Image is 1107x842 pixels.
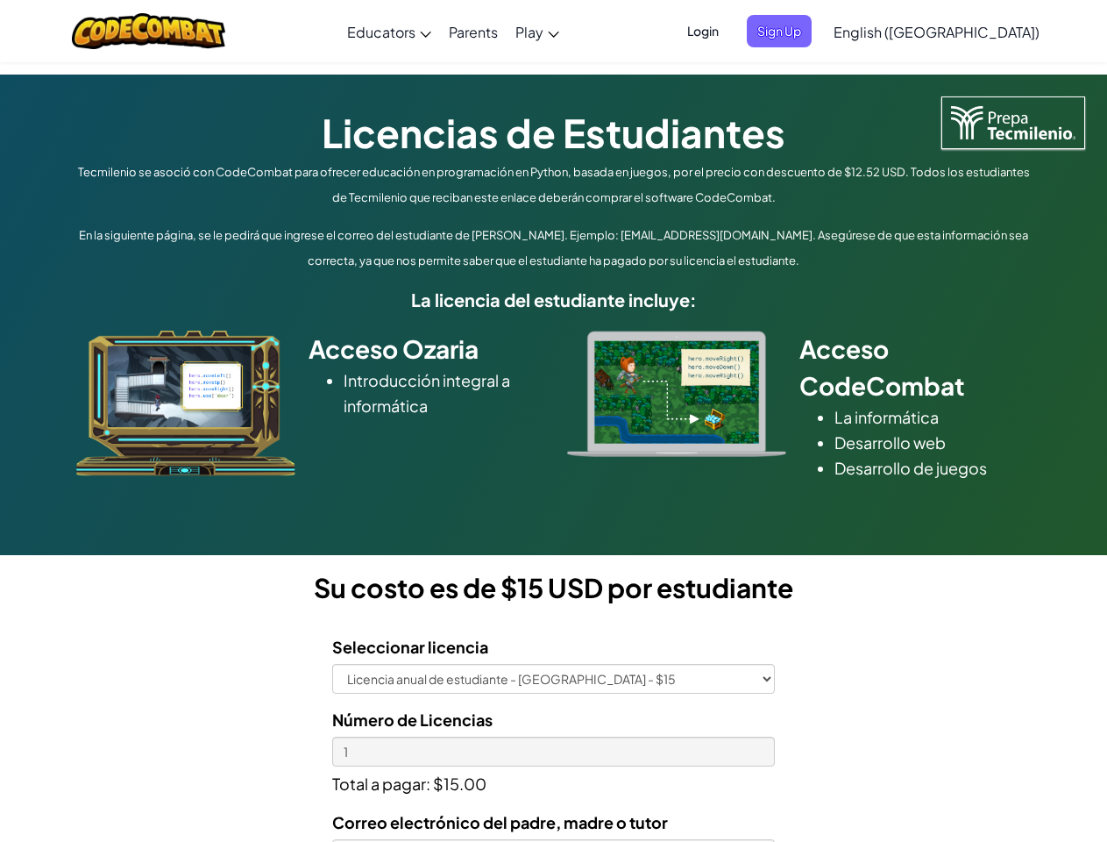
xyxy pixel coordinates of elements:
[834,455,1032,481] li: Desarrollo de juegos
[72,105,1036,160] h1: Licencias de Estudiantes
[440,8,507,55] a: Parents
[72,160,1036,210] p: Tecmilenio se asoció con CodeCombat para ofrecer educación en programación en Python, basada en j...
[72,223,1036,274] p: En la siguiente página, se le pedirá que ingrese el correo del estudiante de [PERSON_NAME]. Ejemp...
[344,367,541,418] li: Introducción integral a informática
[332,707,493,732] label: Número de Licencias
[567,331,786,457] img: type_real_code.png
[507,8,568,55] a: Play
[834,404,1032,430] li: La informática
[941,96,1085,149] img: Tecmilenio logo
[332,634,488,660] label: Seleccionar licencia
[332,810,668,835] label: Correo electrónico del padre, madre o tutor
[347,23,415,41] span: Educators
[309,331,541,367] h2: Acceso Ozaria
[747,15,812,47] button: Sign Up
[799,331,1032,404] h2: Acceso CodeCombat
[677,15,729,47] button: Login
[338,8,440,55] a: Educators
[825,8,1048,55] a: English ([GEOGRAPHIC_DATA])
[834,23,1040,41] span: English ([GEOGRAPHIC_DATA])
[76,331,295,476] img: ozaria_acodus.png
[834,430,1032,455] li: Desarrollo web
[332,767,775,796] p: Total a pagar: $15.00
[72,13,225,49] img: CodeCombat logo
[515,23,543,41] span: Play
[72,286,1036,313] h5: La licencia del estudiante incluye:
